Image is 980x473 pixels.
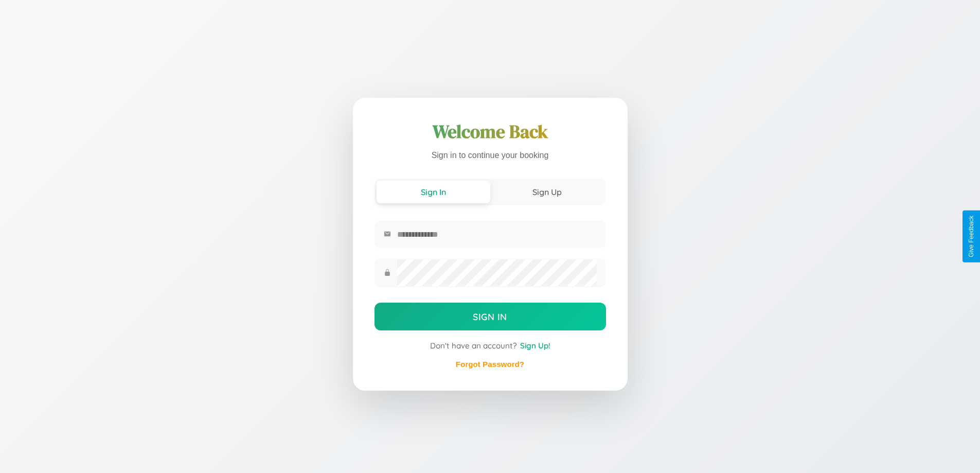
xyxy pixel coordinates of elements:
button: Sign Up [490,181,604,203]
button: Sign In [375,303,606,330]
span: Sign Up! [520,341,550,351]
h1: Welcome Back [375,119,606,144]
button: Sign In [377,181,490,203]
a: Forgot Password? [456,360,524,369]
p: Sign in to continue your booking [375,148,606,163]
div: Don't have an account? [375,341,606,351]
div: Give Feedback [968,216,975,257]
